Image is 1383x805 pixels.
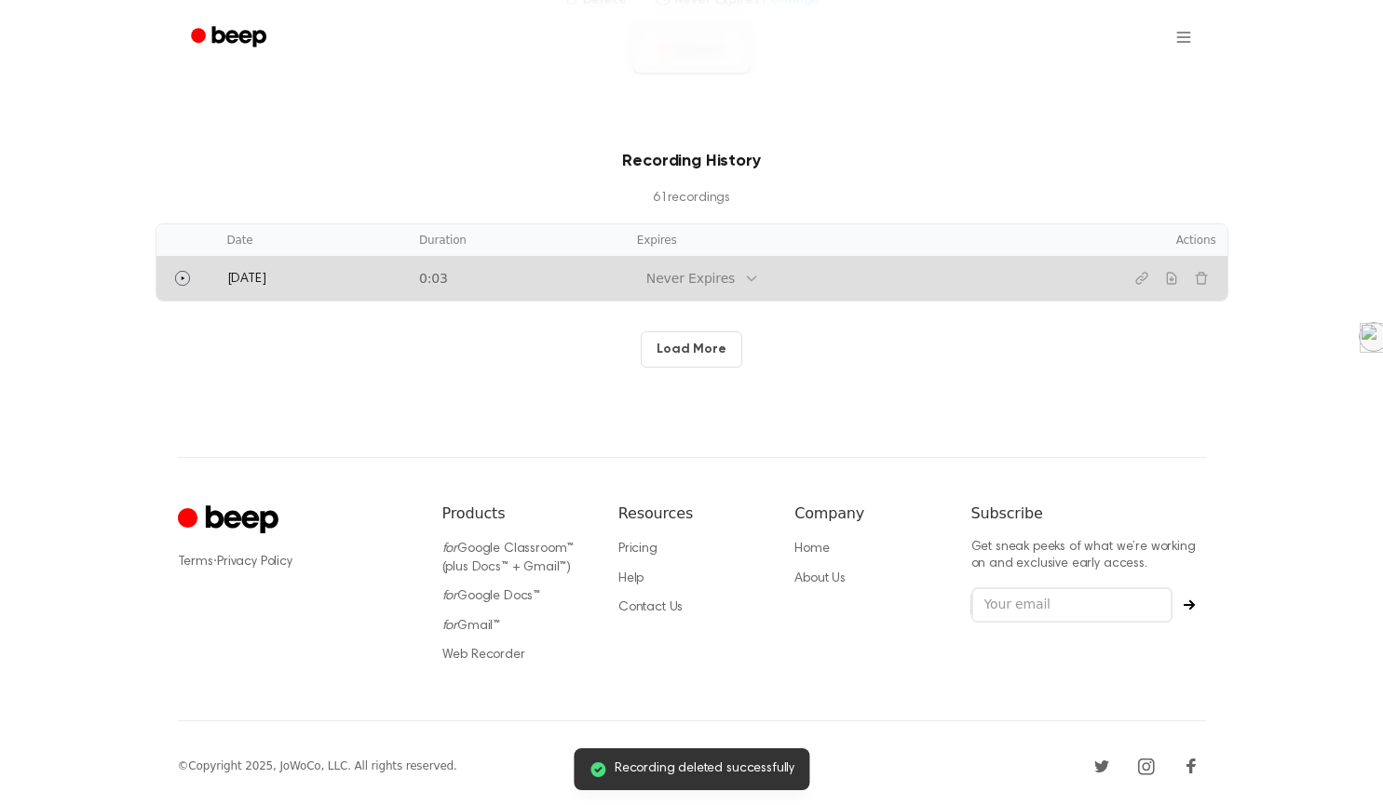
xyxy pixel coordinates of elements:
[185,189,1199,208] p: 61 recording s
[971,503,1206,525] h6: Subscribe
[971,587,1173,623] input: Your email
[1173,599,1206,610] button: Subscribe
[442,649,525,662] a: Web Recorder
[442,590,541,603] a: forGoogle Docs™
[227,273,266,286] span: [DATE]
[178,503,283,539] a: Cruip
[178,20,283,56] a: Beep
[442,503,589,525] h6: Products
[1087,751,1117,781] a: Twitter
[442,620,501,633] a: forGmail™
[217,556,292,569] a: Privacy Policy
[641,331,742,368] button: Load More
[408,256,626,301] td: 0:03
[178,553,413,571] div: ·
[618,572,644,585] a: Help
[1161,15,1206,60] button: Open menu
[1078,224,1227,256] th: Actions
[1132,751,1161,781] a: Instagram
[442,543,458,556] i: for
[971,540,1206,572] p: Get sneak peeks of what we’re working on and exclusive early access.
[216,224,408,256] th: Date
[442,620,458,633] i: for
[168,263,197,293] button: Play
[1127,263,1157,293] button: Copy link
[1176,751,1206,781] a: Facebook
[615,759,794,779] span: Recording deleted successfully
[618,543,658,556] a: Pricing
[618,601,683,614] a: Contact Us
[408,224,626,256] th: Duration
[442,543,575,574] a: forGoogle Classroom™ (plus Docs™ + Gmail™)
[185,149,1199,174] h3: Recording History
[794,503,941,525] h6: Company
[1157,263,1186,293] button: Download recording
[626,224,1078,256] th: Expires
[178,556,213,569] a: Terms
[794,572,846,585] a: About Us
[646,269,735,288] div: Never Expires
[618,503,765,525] h6: Resources
[178,758,457,774] div: © Copyright 2025, JoWoCo, LLC. All rights reserved.
[1186,263,1216,293] button: Delete recording
[442,590,458,603] i: for
[794,543,829,556] a: Home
